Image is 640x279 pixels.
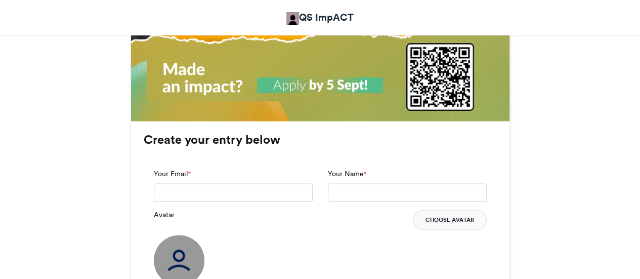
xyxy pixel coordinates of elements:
[413,210,487,230] button: Choose Avatar
[144,134,497,146] h3: Create your entry below
[154,169,191,179] label: Your Email
[154,210,175,220] label: Avatar
[286,12,299,25] img: QS ImpACT QS ImpACT
[328,169,366,179] label: Your Name
[286,10,354,25] a: QS ImpACT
